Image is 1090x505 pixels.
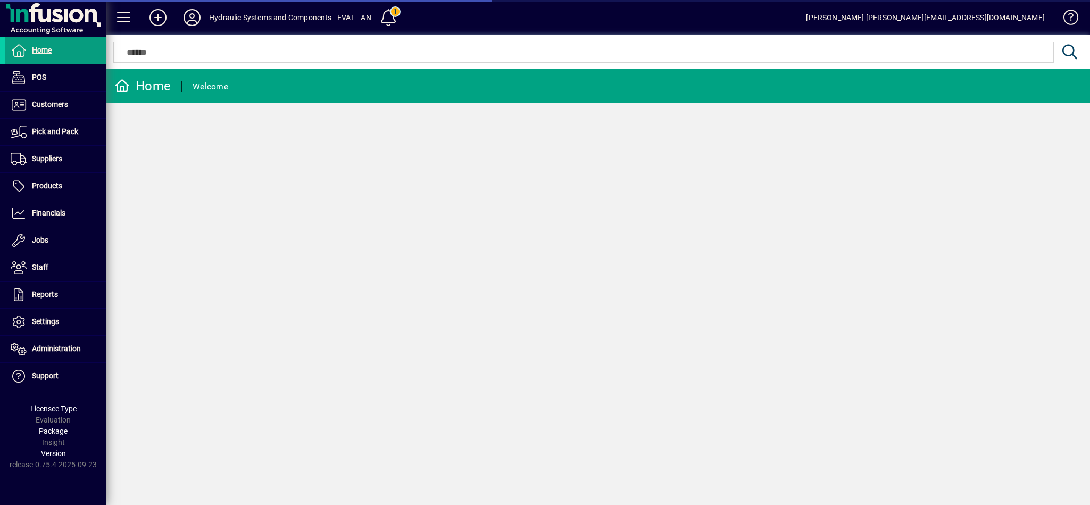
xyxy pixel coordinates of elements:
[5,92,106,118] a: Customers
[41,449,66,458] span: Version
[32,154,62,163] span: Suppliers
[32,263,48,271] span: Staff
[5,173,106,200] a: Products
[32,181,62,190] span: Products
[32,209,65,217] span: Financials
[5,336,106,362] a: Administration
[39,427,68,435] span: Package
[5,227,106,254] a: Jobs
[114,78,171,95] div: Home
[32,100,68,109] span: Customers
[32,236,48,244] span: Jobs
[30,404,77,413] span: Licensee Type
[175,8,209,27] button: Profile
[5,64,106,91] a: POS
[32,344,81,353] span: Administration
[32,290,58,299] span: Reports
[32,127,78,136] span: Pick and Pack
[1055,2,1077,37] a: Knowledge Base
[209,9,371,26] div: Hydraulic Systems and Components - EVAL - AN
[806,9,1045,26] div: [PERSON_NAME] [PERSON_NAME][EMAIL_ADDRESS][DOMAIN_NAME]
[5,282,106,308] a: Reports
[193,78,228,95] div: Welcome
[32,317,59,326] span: Settings
[32,46,52,54] span: Home
[32,73,46,81] span: POS
[141,8,175,27] button: Add
[5,146,106,172] a: Suppliers
[5,119,106,145] a: Pick and Pack
[32,371,59,380] span: Support
[5,309,106,335] a: Settings
[5,363,106,390] a: Support
[5,254,106,281] a: Staff
[5,200,106,227] a: Financials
